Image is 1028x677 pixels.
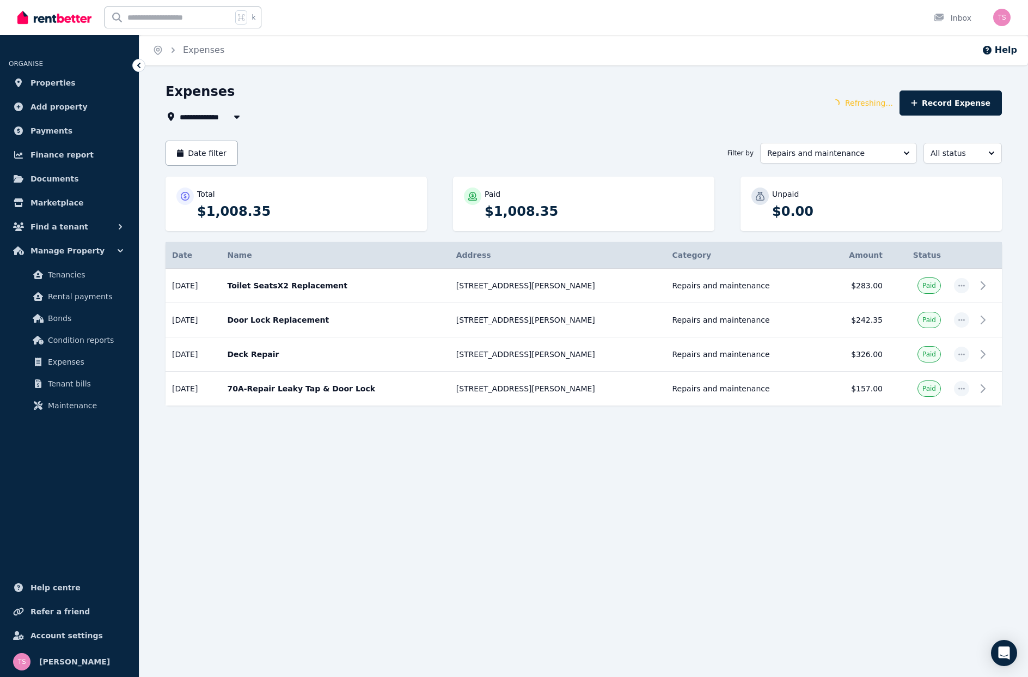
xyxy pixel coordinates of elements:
[666,242,823,269] th: Category
[485,189,500,200] p: Paid
[922,350,936,359] span: Paid
[767,148,895,159] span: Repairs and maintenance
[823,269,889,303] td: $283.00
[48,268,121,281] span: Tenancies
[13,264,126,286] a: Tenancies
[9,577,130,599] a: Help centre
[666,337,823,372] td: Repairs and maintenance
[666,269,823,303] td: Repairs and maintenance
[9,168,130,190] a: Documents
[30,605,90,618] span: Refer a friend
[48,290,121,303] span: Rental payments
[772,203,991,220] p: $0.00
[993,9,1011,26] img: Tenzin Sangmo
[823,303,889,337] td: $242.35
[227,349,443,360] p: Deck Repair
[13,351,126,373] a: Expenses
[982,44,1017,57] button: Help
[899,90,1002,116] button: Record Expense
[17,9,91,26] img: RentBetter
[30,196,83,209] span: Marketplace
[227,315,443,325] p: Door Lock Replacement
[183,45,224,55] a: Expenses
[485,203,703,220] p: $1,008.35
[9,240,130,262] button: Manage Property
[666,372,823,406] td: Repairs and maintenance
[922,384,936,393] span: Paid
[991,640,1017,666] div: Open Intercom Messenger
[139,35,237,65] nav: Breadcrumb
[197,189,215,200] p: Total
[823,242,889,269] th: Amount
[9,96,130,118] a: Add property
[30,244,105,257] span: Manage Property
[221,242,449,269] th: Name
[931,148,980,159] span: All status
[48,312,121,325] span: Bonds
[666,303,823,337] td: Repairs and maintenance
[450,269,666,303] td: [STREET_ADDRESS][PERSON_NAME]
[13,286,126,307] a: Rental payments
[166,83,235,100] h1: Expenses
[450,242,666,269] th: Address
[772,189,799,200] p: Unpaid
[9,72,130,94] a: Properties
[227,383,443,394] p: 70A-Repair Leaky Tap & Door Lock
[727,149,754,158] span: Filter by
[252,13,255,22] span: k
[39,655,110,668] span: [PERSON_NAME]
[30,629,103,642] span: Account settings
[48,399,121,412] span: Maintenance
[9,120,130,142] a: Payments
[13,307,126,329] a: Bonds
[48,334,121,347] span: Condition reports
[889,242,947,269] th: Status
[166,141,238,166] button: Date filter
[30,148,94,161] span: Finance report
[823,337,889,372] td: $326.00
[13,373,126,395] a: Tenant bills
[923,143,1002,164] button: All status
[9,625,130,646] a: Account settings
[166,337,221,372] td: [DATE]
[9,192,130,214] a: Marketplace
[9,144,130,166] a: Finance report
[922,281,936,290] span: Paid
[933,13,971,23] div: Inbox
[30,172,79,185] span: Documents
[48,355,121,368] span: Expenses
[30,581,81,594] span: Help centre
[450,303,666,337] td: [STREET_ADDRESS][PERSON_NAME]
[30,220,88,233] span: Find a tenant
[9,601,130,622] a: Refer a friend
[166,303,221,337] td: [DATE]
[166,269,221,303] td: [DATE]
[48,377,121,390] span: Tenant bills
[13,395,126,416] a: Maintenance
[30,100,88,113] span: Add property
[197,203,416,220] p: $1,008.35
[30,124,72,137] span: Payments
[166,242,221,269] th: Date
[450,337,666,372] td: [STREET_ADDRESS][PERSON_NAME]
[760,143,917,164] button: Repairs and maintenance
[166,372,221,406] td: [DATE]
[9,216,130,238] button: Find a tenant
[13,329,126,351] a: Condition reports
[30,76,76,89] span: Properties
[9,60,43,68] span: ORGANISE
[845,98,893,108] span: Refreshing...
[823,372,889,406] td: $157.00
[227,280,443,291] p: Toilet SeatsX2 Replacement
[450,372,666,406] td: [STREET_ADDRESS][PERSON_NAME]
[13,653,30,670] img: Tenzin Sangmo
[922,316,936,324] span: Paid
